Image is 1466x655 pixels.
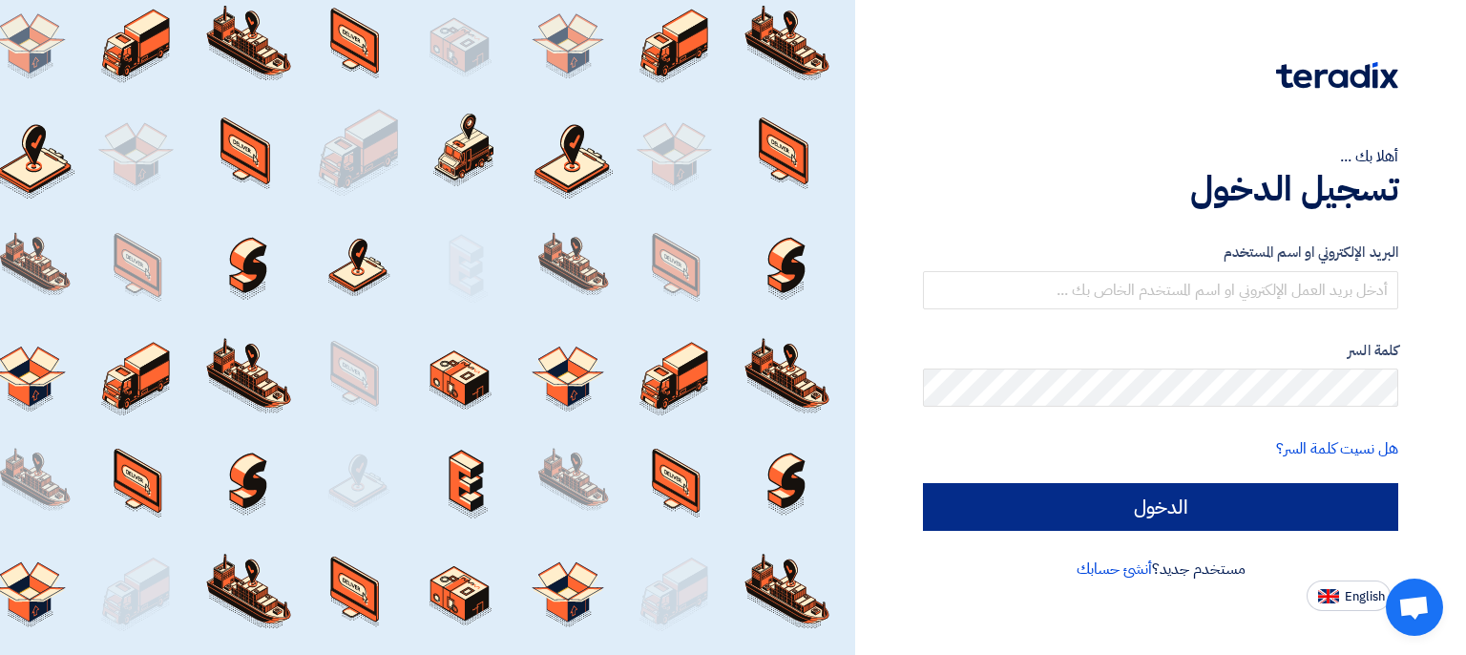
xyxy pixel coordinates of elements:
a: هل نسيت كلمة السر؟ [1276,437,1398,460]
div: مستخدم جديد؟ [923,558,1398,581]
div: أهلا بك ... [923,145,1398,168]
img: Teradix logo [1276,62,1398,89]
span: English [1345,590,1385,603]
input: الدخول [923,483,1398,531]
h1: تسجيل الدخول [923,168,1398,210]
input: أدخل بريد العمل الإلكتروني او اسم المستخدم الخاص بك ... [923,271,1398,309]
a: Open chat [1386,579,1443,636]
label: البريد الإلكتروني او اسم المستخدم [923,242,1398,264]
a: أنشئ حسابك [1077,558,1152,581]
img: en-US.png [1318,589,1339,603]
label: كلمة السر [923,340,1398,362]
button: English [1307,581,1391,611]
